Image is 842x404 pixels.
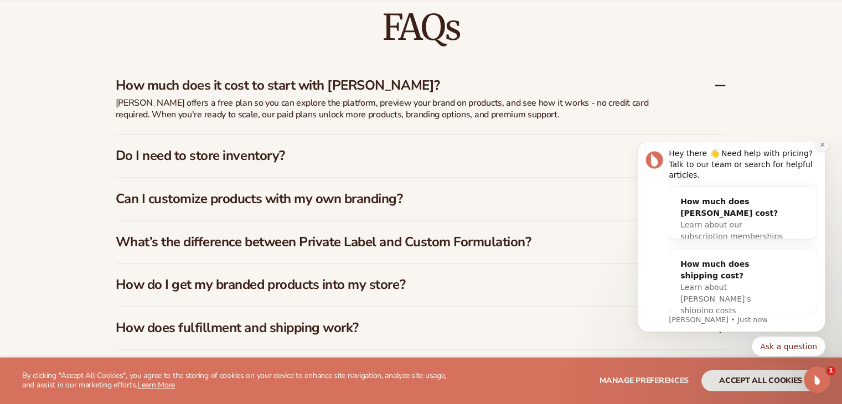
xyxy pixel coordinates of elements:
p: [PERSON_NAME] offers a free plan so you can explore the platform, preview your brand on products,... [116,97,669,121]
iframe: Intercom notifications message [621,142,842,363]
iframe: Intercom live chat [804,366,830,393]
h3: Do I need to store inventory? [116,148,680,164]
p: By clicking "Accept All Cookies", you agree to the storing of cookies on your device to enhance s... [22,371,459,390]
h3: Can I customize products with my own branding? [116,191,680,207]
span: Manage preferences [600,375,689,386]
h2: FAQs [116,9,727,46]
h3: What’s the difference between Private Label and Custom Formulation? [116,234,680,250]
div: Quick reply options [17,194,205,214]
div: How much does shipping cost?Learn about [PERSON_NAME]'s shipping costs [49,107,174,183]
span: Learn about [PERSON_NAME]'s shipping costs [60,141,130,173]
span: 1 [826,366,835,375]
p: Message from Lee, sent Just now [48,173,197,183]
div: How much does shipping cost? [60,116,163,139]
div: Hey there 👋 Need help with pricing? Talk to our team or search for helpful articles. [48,6,197,39]
button: accept all cookies [701,370,820,391]
div: How much does [PERSON_NAME] cost? [60,54,163,77]
img: Profile image for Lee [25,9,43,27]
a: Learn More [137,380,175,390]
span: Learn about our subscription memberships [60,78,162,99]
button: Quick reply: Ask a question [131,194,205,214]
h3: How does fulfillment and shipping work? [116,320,680,336]
button: Manage preferences [600,370,689,391]
h3: How do I get my branded products into my store? [116,277,680,293]
h3: How much does it cost to start with [PERSON_NAME]? [116,77,680,94]
div: Message content [48,6,197,171]
div: How much does [PERSON_NAME] cost?Learn about our subscription memberships [49,45,174,109]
